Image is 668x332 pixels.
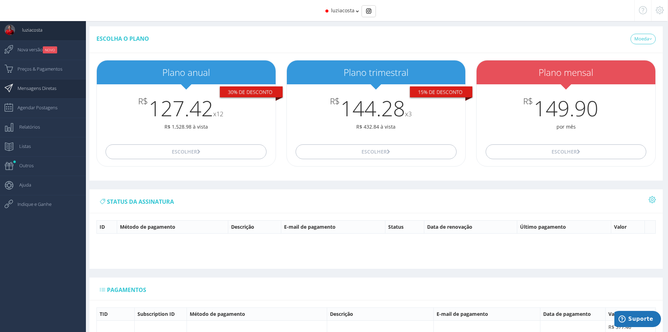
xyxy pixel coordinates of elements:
th: ID [97,220,117,233]
span: Nova versão [11,41,57,58]
span: Relatórios [12,118,40,136]
h3: 144.28 [287,97,466,120]
th: TID [97,307,135,320]
button: Escolher [486,144,647,159]
span: Preços & Pagamentos [11,60,62,78]
img: Instagram_simple_icon.svg [366,8,371,14]
small: x3 [405,110,412,118]
iframe: Abre um widget para que você possa encontrar mais informações [614,311,661,328]
button: Escolher [296,144,457,159]
th: Subscription ID [134,307,187,320]
span: Outros [12,157,34,174]
img: User Image [5,25,15,35]
h3: 149.90 [477,97,655,120]
th: Status [385,220,424,233]
span: R$ [330,97,340,106]
span: status da assinatura [107,198,174,206]
span: Ajuda [12,176,31,194]
span: R$ [523,97,533,106]
span: luziacosta [15,21,42,39]
a: Moeda [630,34,656,44]
span: luziacosta [331,7,355,14]
p: R$ 1,528.98 à vista [97,123,276,130]
th: Último pagamento [517,220,611,233]
small: NOVO [43,46,57,53]
h2: Plano trimestral [287,67,466,78]
th: Valor [605,307,655,320]
span: Agendar Postagens [11,99,58,116]
div: Basic example [362,5,376,17]
th: Data de pagamento [540,307,605,320]
span: R$ [138,97,148,106]
th: Descrição [327,307,433,320]
p: R$ 432.84 à vista [287,123,466,130]
div: 30% De desconto [220,86,283,98]
span: Escolha o plano [96,35,149,43]
th: E-mail de pagamento [281,220,385,233]
th: Descrição [228,220,281,233]
span: Listas [12,137,31,155]
h2: Plano mensal [477,67,655,78]
span: Mensagens Diretas [11,79,56,97]
span: Pagamentos [107,286,146,294]
h2: Plano anual [97,67,276,78]
th: Método de pagamento [187,307,327,320]
th: Valor [611,220,645,233]
h3: 127.42 [97,97,276,120]
span: Indique e Ganhe [11,195,52,213]
th: E-mail de pagamento [434,307,540,320]
th: Método de pagamento [117,220,228,233]
small: x12 [213,110,223,118]
th: Data de renovação [424,220,517,233]
p: por mês [477,123,655,130]
button: Escolher [106,144,266,159]
div: 15% De desconto [410,86,473,98]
